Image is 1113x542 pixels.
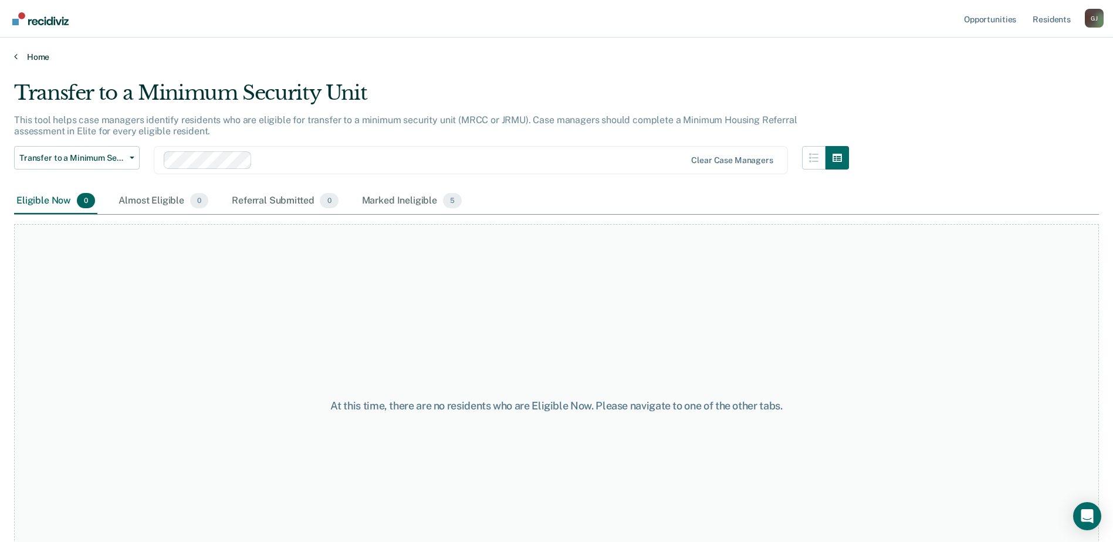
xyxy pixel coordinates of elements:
[360,188,465,214] div: Marked Ineligible5
[229,188,340,214] div: Referral Submitted0
[691,155,773,165] div: Clear case managers
[14,81,849,114] div: Transfer to a Minimum Security Unit
[12,12,69,25] img: Recidiviz
[1085,9,1104,28] div: G J
[1085,9,1104,28] button: Profile dropdown button
[14,52,1099,62] a: Home
[14,188,97,214] div: Eligible Now0
[1073,502,1101,530] div: Open Intercom Messenger
[19,153,125,163] span: Transfer to a Minimum Security Unit
[14,146,140,170] button: Transfer to a Minimum Security Unit
[116,188,211,214] div: Almost Eligible0
[190,193,208,208] span: 0
[77,193,95,208] span: 0
[286,399,828,412] div: At this time, there are no residents who are Eligible Now. Please navigate to one of the other tabs.
[443,193,462,208] span: 5
[14,114,797,137] p: This tool helps case managers identify residents who are eligible for transfer to a minimum secur...
[320,193,338,208] span: 0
